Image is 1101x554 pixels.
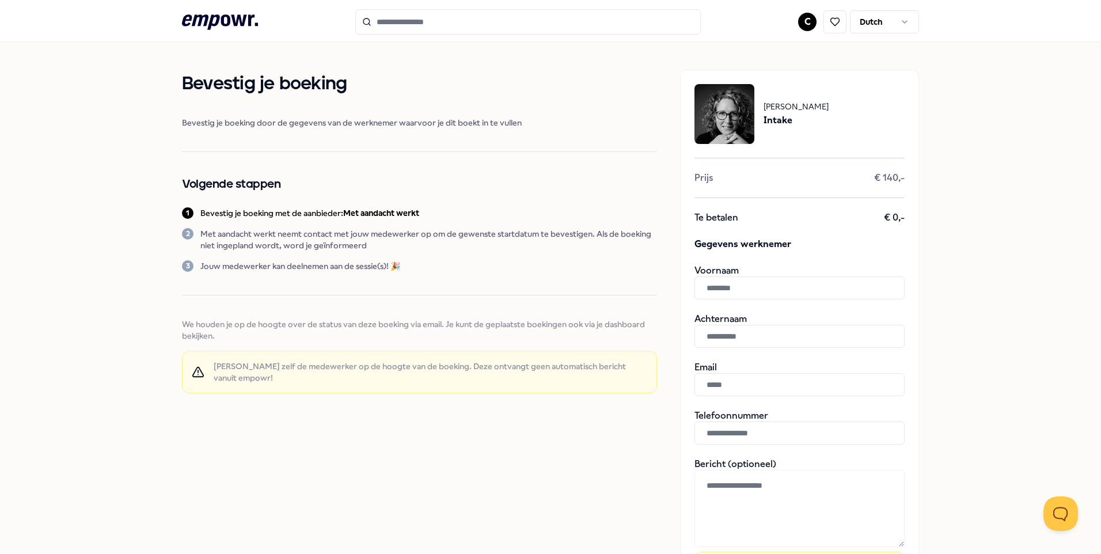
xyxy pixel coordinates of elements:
span: € 0,- [884,212,905,223]
button: C [798,13,817,31]
p: Jouw medewerker kan deelnemen aan de sessie(s)! 🎉 [200,260,400,272]
div: 2 [182,228,193,240]
iframe: Help Scout Beacon - Open [1043,496,1078,531]
b: Met aandacht werkt [343,208,419,218]
span: € 140,- [874,172,905,184]
h1: Bevestig je boeking [182,70,657,98]
p: Bevestig je boeking met de aanbieder: [200,207,419,219]
span: Bevestig je boeking door de gegevens van de werknemer waarvoor je dit boekt in te vullen [182,117,657,128]
h2: Volgende stappen [182,175,657,193]
div: 3 [182,260,193,272]
div: Email [694,362,905,396]
span: Gegevens werknemer [694,237,905,251]
span: [PERSON_NAME] zelf de medewerker op de hoogte van de boeking. Deze ontvangt geen automatisch beri... [214,361,647,384]
span: [PERSON_NAME] [764,100,829,113]
div: 1 [182,207,193,219]
img: package image [694,84,754,144]
span: Te betalen [694,212,738,223]
div: Achternaam [694,313,905,348]
input: Search for products, categories or subcategories [355,9,701,35]
div: Telefoonnummer [694,410,905,445]
span: Intake [764,113,829,128]
div: Voornaam [694,265,905,299]
p: Met aandacht werkt neemt contact met jouw medewerker op om de gewenste startdatum te bevestigen. ... [200,228,657,251]
span: Prijs [694,172,713,184]
span: We houden je op de hoogte over de status van deze boeking via email. Je kunt de geplaatste boekin... [182,318,657,341]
